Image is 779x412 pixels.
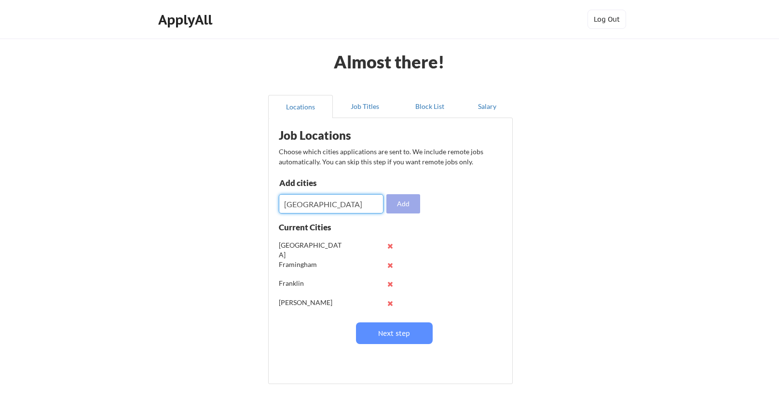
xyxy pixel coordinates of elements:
[588,10,626,29] button: Log Out
[279,146,501,167] div: Choose which cities applications are sent to. We include remote jobs automatically. You can skip ...
[462,95,513,118] button: Salary
[279,179,379,187] div: Add cities
[322,53,456,70] div: Almost there!
[279,130,400,141] div: Job Locations
[279,240,342,259] div: [GEOGRAPHIC_DATA]
[356,322,433,344] button: Next step
[279,223,352,231] div: Current Cities
[333,95,397,118] button: Job Titles
[279,279,342,288] div: Franklin
[158,12,215,28] div: ApplyAll
[386,194,420,213] button: Add
[279,194,383,213] input: Type here...
[279,260,342,269] div: Framingham
[279,298,342,307] div: [PERSON_NAME]
[397,95,462,118] button: Block List
[268,95,333,118] button: Locations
